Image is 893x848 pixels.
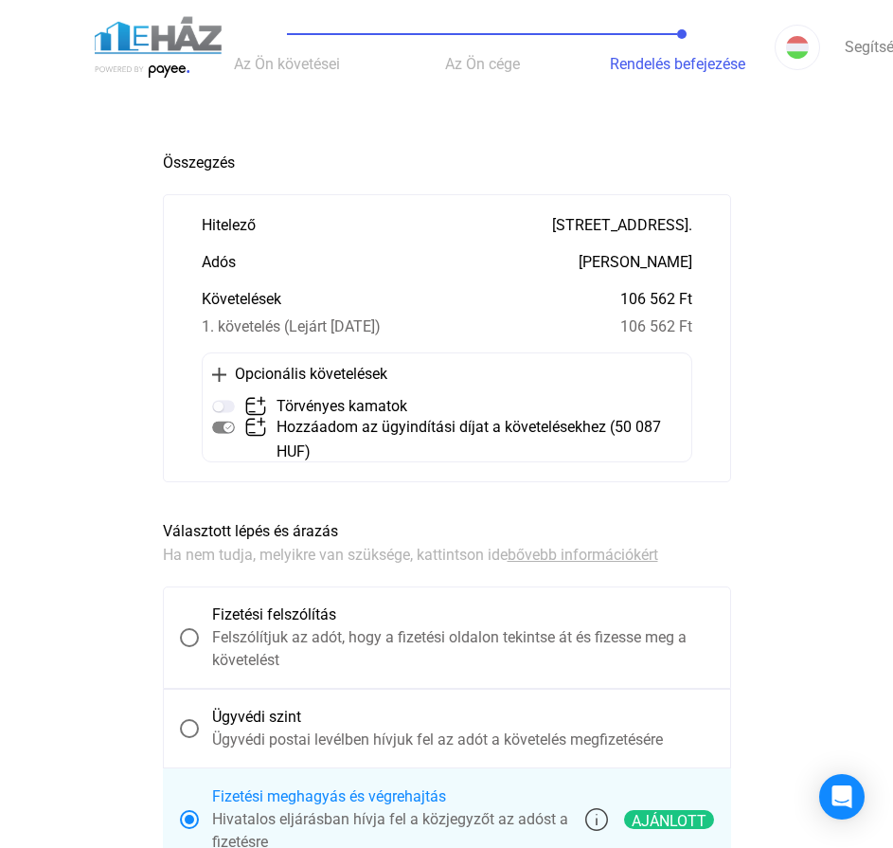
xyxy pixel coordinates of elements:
[620,290,692,308] font: 106 562 Ft
[212,416,235,439] img: bekapcsolható-letiltott
[508,550,658,563] a: bővebb információkért
[95,16,256,79] img: ehaz-logó
[235,365,387,383] font: Opcionális követelések
[212,787,446,805] font: Fizetési meghagyás és végrehajtás
[163,522,338,540] font: Választott lépés és árazás
[202,317,381,335] font: 1. követelés (Lejárt [DATE])
[244,395,267,418] img: add-claim
[632,812,706,830] font: Ajánlott
[202,216,256,234] font: Hitelező
[202,253,236,271] font: Adós
[163,546,508,564] font: Ha nem tudja, melyikre van szüksége, kattintson ide
[244,416,267,439] img: add-claim
[585,808,714,831] a: info-szürke-körvonalAjánlott
[163,153,235,171] font: Összegzés
[277,397,407,415] font: Törvényes kamatok
[610,55,745,73] font: Rendelés befejezése
[234,55,340,73] font: Az Ön követései
[620,317,692,335] font: 106 562 Ft
[277,418,661,460] font: Hozzáadom az ügyindítási díjat a követelésekhez (50 087 HUF)
[579,253,692,271] font: [PERSON_NAME]
[786,36,809,59] img: HU
[212,731,663,749] font: Ügyvédi postai levélben hívjuk fel az adót a követelés megfizetésére
[508,546,658,564] font: bővebb információkért
[552,216,692,234] font: [STREET_ADDRESS].
[445,55,520,73] font: Az Ön cége
[775,25,820,70] button: HU
[585,808,608,831] img: info-szürke-körvonal
[212,708,301,726] font: Ügyvédi szint
[212,395,235,418] img: ki-/bekapcsolás
[212,628,687,669] font: Felszólítjuk az adót, hogy a fizetési oldalon tekintse át és fizesse meg a követelést
[212,605,336,623] font: Fizetési felszólítás
[212,368,226,382] img: plusz-fekete
[202,290,281,308] font: Követelések
[819,774,865,820] div: Intercom Messenger megnyitása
